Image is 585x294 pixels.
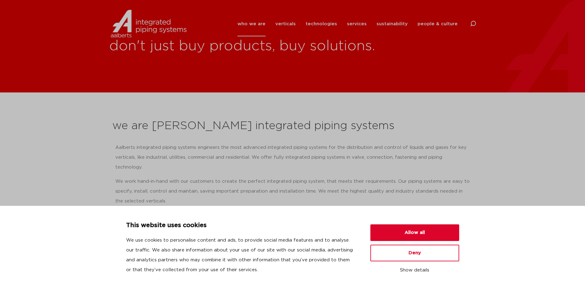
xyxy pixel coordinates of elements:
[370,245,459,261] button: Deny
[115,177,470,206] p: We work hand-in-hand with our customers to create the perfect integrated piping system, that meet...
[126,235,356,275] p: We use cookies to personalise content and ads, to provide social media features and to analyse ou...
[237,11,458,36] nav: Menu
[115,143,470,172] p: Aalberts integrated piping systems engineers the most advanced integrated piping systems for the ...
[306,11,337,36] a: technologies
[377,11,408,36] a: sustainability
[418,11,458,36] a: people & culture
[370,265,459,276] button: Show details
[126,221,356,231] p: This website uses cookies
[112,119,473,133] h2: we are [PERSON_NAME] integrated piping systems
[275,11,296,36] a: verticals
[347,11,367,36] a: services
[237,11,266,36] a: who we are
[370,224,459,241] button: Allow all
